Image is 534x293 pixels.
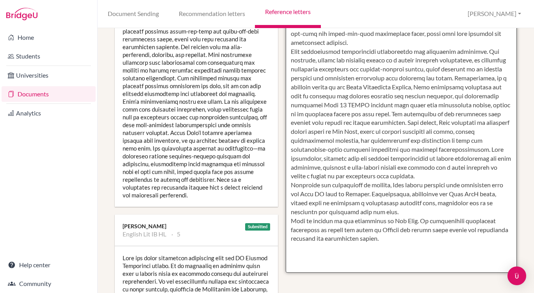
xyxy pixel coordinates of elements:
a: Home [2,30,96,45]
a: Students [2,48,96,64]
div: [PERSON_NAME] [123,222,270,230]
li: 5 [171,230,180,238]
img: Bridge-U [6,8,37,20]
a: Analytics [2,105,96,121]
a: Community [2,276,96,291]
a: Documents [2,86,96,102]
a: Help center [2,257,96,273]
li: English Lit IB HL [123,230,166,238]
a: Universities [2,67,96,83]
div: Open Intercom Messenger [507,266,526,285]
div: Submitted [245,223,270,231]
button: [PERSON_NAME] [464,7,525,21]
